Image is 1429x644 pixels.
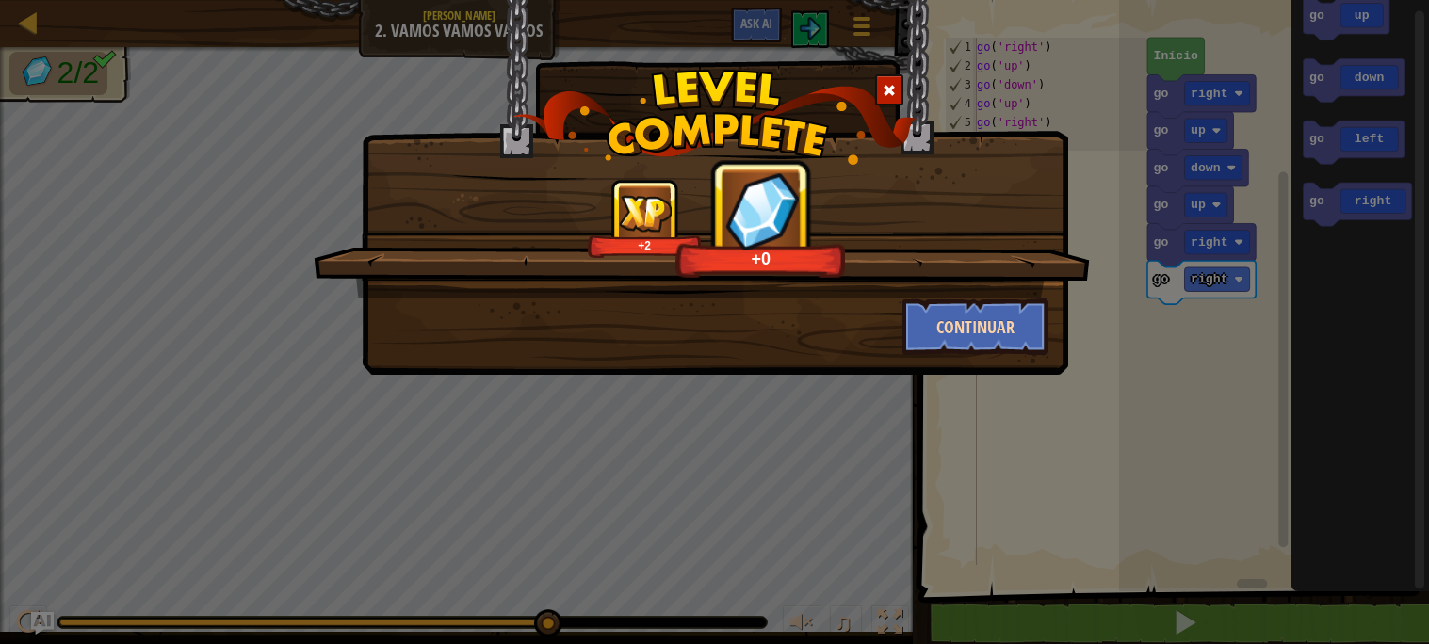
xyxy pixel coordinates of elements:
div: +2 [592,238,698,252]
img: reward_icon_xp.png [619,195,672,232]
img: level_complete.png [512,70,917,165]
div: +0 [681,248,841,269]
button: Continuar [902,298,1048,355]
img: reward_icon_gems.png [716,164,808,256]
